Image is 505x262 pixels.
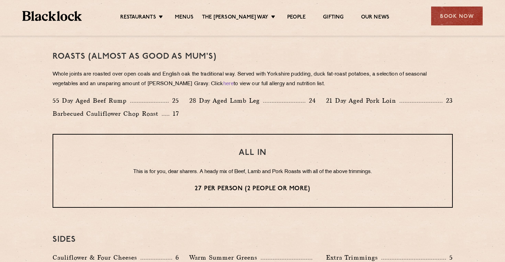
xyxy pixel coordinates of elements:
p: 23 [442,96,453,105]
p: Whole joints are roasted over open coals and English oak the traditional way. Served with Yorkshi... [53,70,453,89]
a: The [PERSON_NAME] Way [202,14,268,22]
a: Restaurants [120,14,156,22]
p: 27 per person (2 people or more) [67,184,438,193]
a: Gifting [323,14,344,22]
p: Barbecued Cauliflower Chop Roast [53,109,162,118]
a: People [287,14,306,22]
p: 21 Day Aged Pork Loin [326,96,400,105]
p: 55 Day Aged Beef Rump [53,96,130,105]
h3: SIDES [53,235,453,244]
a: Menus [175,14,193,22]
p: 28 Day Aged Lamb Leg [189,96,263,105]
a: Our News [361,14,390,22]
p: This is for you, dear sharers. A heady mix of Beef, Lamb and Pork Roasts with all of the above tr... [67,168,438,176]
a: here [223,81,234,87]
p: 17 [169,109,179,118]
h3: Roasts (Almost as good as Mum's) [53,52,453,61]
p: 5 [446,253,453,262]
p: 25 [169,96,179,105]
div: Book Now [431,7,483,25]
p: 6 [172,253,179,262]
h3: ALL IN [67,148,438,157]
p: 24 [305,96,316,105]
img: BL_Textured_Logo-footer-cropped.svg [22,11,82,21]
